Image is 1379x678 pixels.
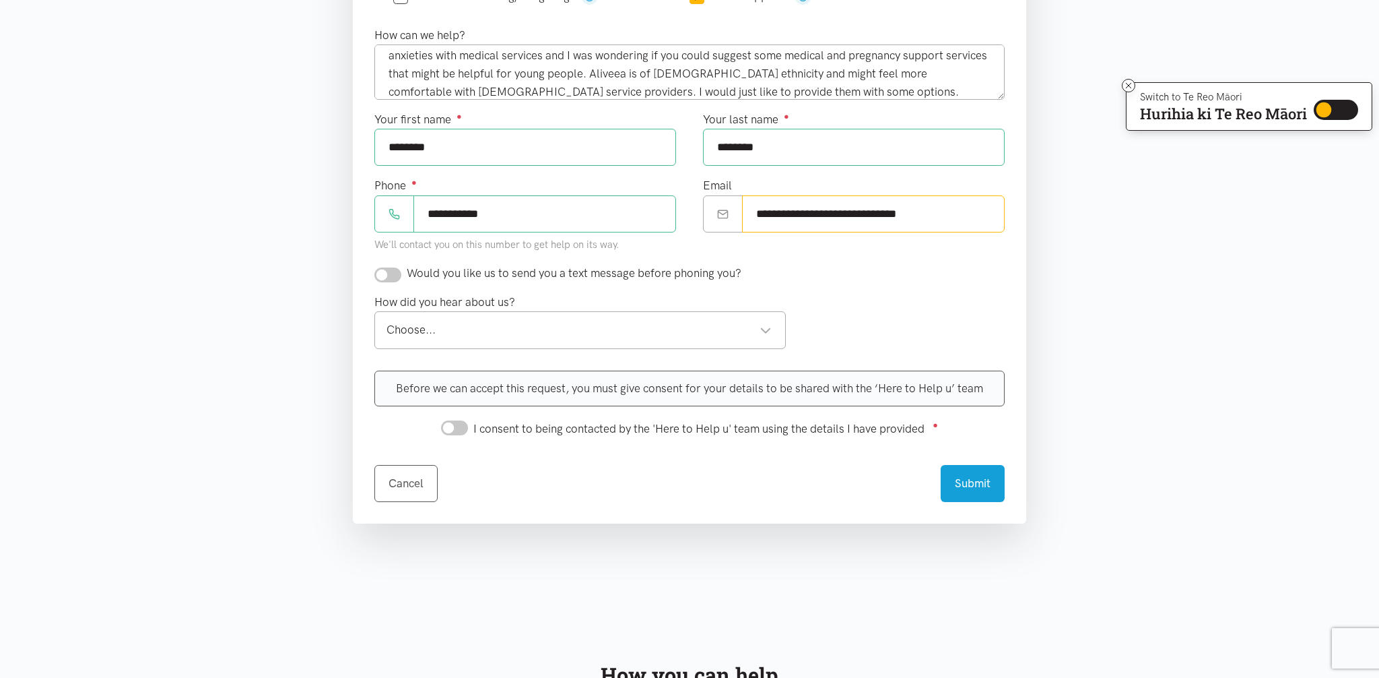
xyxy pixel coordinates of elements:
[703,111,789,129] label: Your last name
[407,266,741,280] span: Would you like us to send you a text message before phoning you?
[473,422,924,435] span: I consent to being contacted by the 'Here to Help u' team using the details I have provided
[941,465,1005,502] button: Submit
[1140,108,1307,120] p: Hurihia ki Te Reo Māori
[933,420,938,430] sup: ●
[386,321,772,339] div: Choose...
[784,111,789,121] sup: ●
[374,111,462,129] label: Your first name
[413,195,676,233] input: Phone number
[411,177,417,187] sup: ●
[374,293,515,311] label: How did you hear about us?
[703,177,732,195] label: Email
[742,195,1005,233] input: Email
[374,239,619,251] small: We'll contact you on this number to get help on its way.
[374,371,1005,406] div: Before we can accept this request, you must give consent for your details to be shared with the ‘...
[374,26,465,44] label: How can we help?
[457,111,462,121] sup: ●
[374,177,417,195] label: Phone
[374,465,438,502] a: Cancel
[1140,93,1307,101] p: Switch to Te Reo Māori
